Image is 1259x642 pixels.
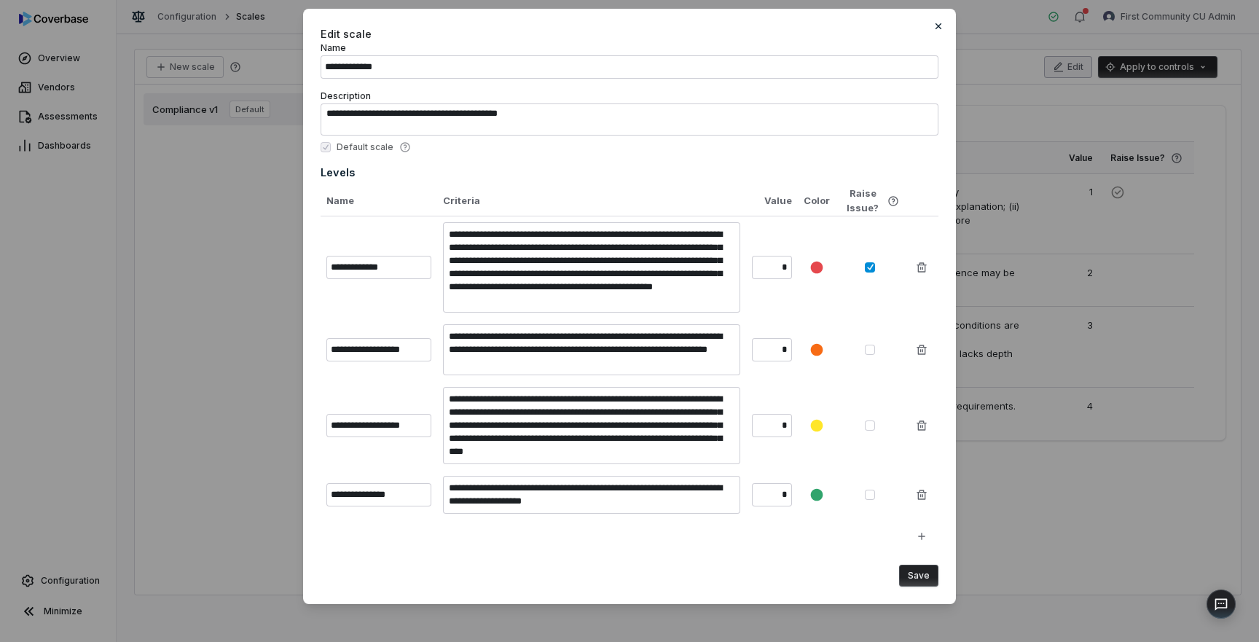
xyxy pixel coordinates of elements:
[437,186,746,216] th: Criteria
[321,42,938,79] label: Name
[798,186,836,216] th: Color
[746,186,798,216] th: Value
[899,565,938,587] button: Save
[836,186,905,216] th: Raise Issue?
[321,28,372,40] span: Edit scale
[321,90,938,136] label: Description
[321,165,938,180] div: Levels
[321,103,938,136] textarea: Description
[337,141,411,153] label: Default scale
[321,55,938,79] input: Name
[321,186,437,216] th: Name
